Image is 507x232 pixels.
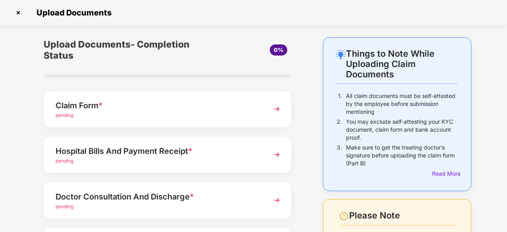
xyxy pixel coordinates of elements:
img: svg+xml;base64,PHN2ZyBpZD0iTmV4dCIgeG1sbnM9Imh0dHA6Ly93d3cudzMub3JnLzIwMDAvc3ZnIiB3aWR0aD0iMzYiIG... [270,148,284,162]
span: Upload Documents [29,8,115,17]
img: svg+xml;base64,PHN2ZyBpZD0iV2FybmluZ18tXzI0eDI0IiBkYXRhLW5hbWU9Ildhcm5pbmcgLSAyNHgyNCIgeG1sbnM9Im... [339,211,349,221]
span: pending [56,158,73,164]
p: 3. [337,144,342,167]
span: pending [56,112,73,118]
img: svg+xml;base64,PHN2ZyB4bWxucz0iaHR0cDovL3d3dy53My5vcmcvMjAwMC9zdmciIHdpZHRoPSIyNC4wOTMiIGhlaWdodD... [336,50,346,59]
img: svg+xml;base64,PHN2ZyBpZD0iQ3Jvc3MtMzJ4MzIiIHhtbG5zPSJodHRwOi8vd3d3LnczLm9yZy8yMDAwL3N2ZyIgd2lkdG... [12,6,25,19]
div: Things to Note While Uploading Claim Documents [346,48,457,79]
img: svg+xml;base64,PHN2ZyBpZD0iTmV4dCIgeG1sbnM9Imh0dHA6Ly93d3cudzMub3JnLzIwMDAvc3ZnIiB3aWR0aD0iMzYiIG... [270,193,284,207]
p: You may exclude self-attesting your KYC document, claim form and bank account proof. [346,118,457,142]
span: 0% [274,46,283,53]
div: Upload Documents- Completion Status [44,37,209,63]
div: Please Note [349,210,457,221]
p: 1. [338,92,342,116]
div: Read More [432,169,457,178]
div: Claim Form [56,99,261,112]
div: Doctor Consultation And Discharge [56,190,261,203]
p: All claim documents must be self-attested by the employee before submission mentioning [346,92,457,116]
div: Hospital Bills And Payment Receipt [56,145,261,157]
p: Make sure to get the treating doctor’s signature before uploading the claim form (Part B) [346,144,457,167]
p: 2. [337,118,342,142]
span: pending [56,203,73,209]
img: svg+xml;base64,PHN2ZyBpZD0iTmV4dCIgeG1sbnM9Imh0dHA6Ly93d3cudzMub3JnLzIwMDAvc3ZnIiB3aWR0aD0iMzYiIG... [270,102,284,116]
